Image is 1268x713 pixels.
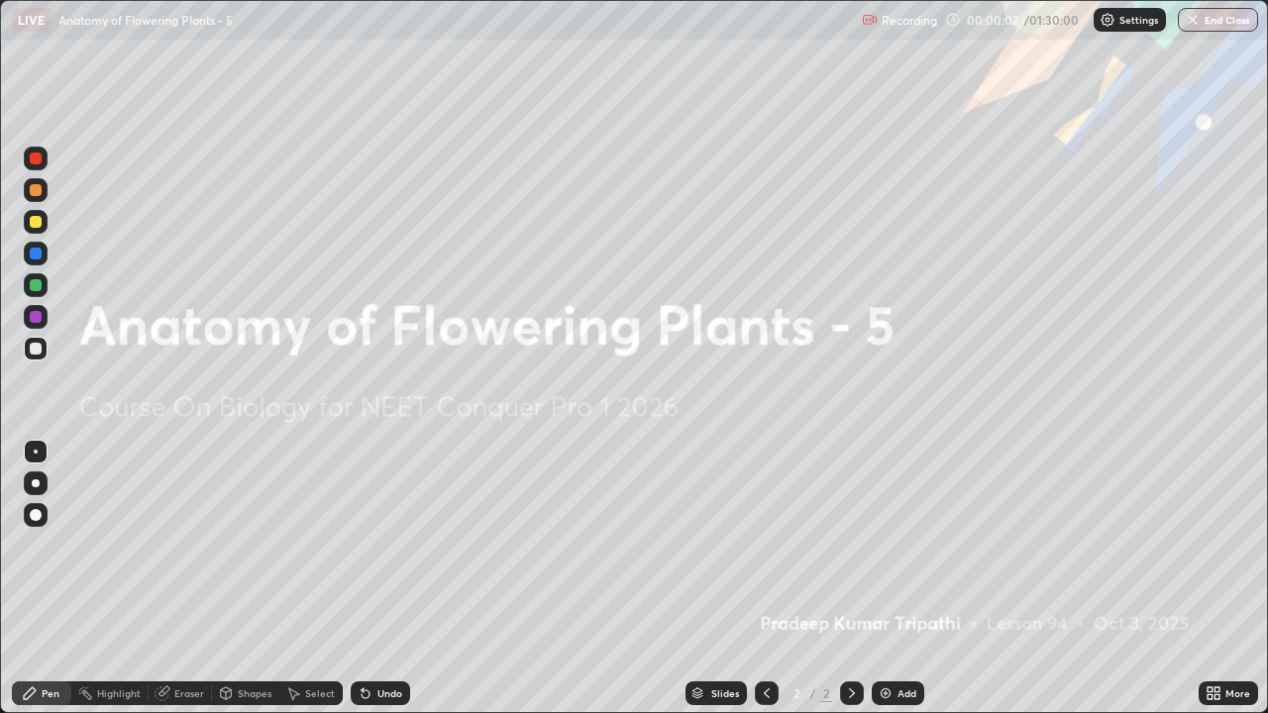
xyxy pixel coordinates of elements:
div: Select [305,688,335,698]
img: class-settings-icons [1100,12,1115,28]
img: end-class-cross [1185,12,1201,28]
div: Slides [711,688,739,698]
p: Settings [1119,15,1158,25]
img: add-slide-button [878,685,894,701]
div: 2 [787,687,806,699]
div: Undo [377,688,402,698]
div: Eraser [174,688,204,698]
img: recording.375f2c34.svg [862,12,878,28]
div: Pen [42,688,59,698]
div: Shapes [238,688,271,698]
button: End Class [1178,8,1258,32]
div: 2 [820,684,832,702]
div: / [810,687,816,699]
div: Highlight [97,688,141,698]
p: LIVE [18,12,45,28]
div: More [1225,688,1250,698]
p: Anatomy of Flowering Plants - 5 [58,12,233,28]
div: Add [898,688,916,698]
p: Recording [882,13,937,28]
